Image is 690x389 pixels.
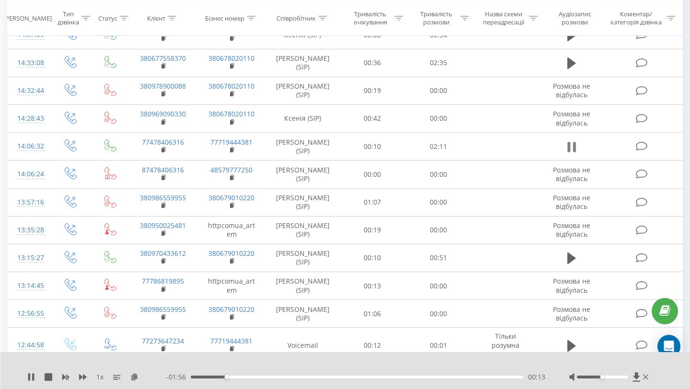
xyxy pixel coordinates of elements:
div: 14:28:43 [17,109,40,128]
div: Аудіозапис розмови [549,10,601,26]
td: 00:13 [340,272,406,300]
td: 00:00 [405,104,471,132]
div: Accessibility label [225,375,229,379]
a: 380950025481 [140,221,186,230]
td: [PERSON_NAME] (SIP) [266,160,340,188]
td: Voicemail [266,328,340,363]
td: [PERSON_NAME] (SIP) [266,272,340,300]
span: Розмова не відбулась [553,305,590,322]
div: 14:33:08 [17,54,40,72]
div: 12:56:55 [17,304,40,323]
div: 13:57:16 [17,193,40,212]
div: 14:32:44 [17,81,40,100]
div: 14:06:32 [17,137,40,156]
td: Ксенія (SIP) [266,104,340,132]
td: 00:01 [405,328,471,363]
div: Тривалість розмови [414,10,458,26]
span: 00:13 [528,372,545,382]
td: 00:00 [405,216,471,244]
span: - 01:56 [166,372,191,382]
td: 00:00 [405,188,471,216]
a: 380678020110 [208,81,254,91]
td: [PERSON_NAME] (SIP) [266,244,340,272]
td: 00:00 [405,160,471,188]
div: Назва схеми переадресації [480,10,527,26]
td: [PERSON_NAME] (SIP) [266,133,340,160]
div: Статус [98,14,117,22]
a: 380679010220 [208,193,254,202]
td: 02:11 [405,133,471,160]
div: Бізнес номер [205,14,244,22]
a: 380969090330 [140,109,186,118]
div: 13:35:28 [17,221,40,240]
span: 1 x [96,372,103,382]
a: 380678020110 [208,109,254,118]
span: Розмова не відбулась [553,165,590,183]
a: 77478406316 [142,137,184,147]
a: 87478406316 [142,165,184,174]
a: 380677558370 [140,54,186,63]
a: 77786819895 [142,276,184,286]
td: 00:42 [340,104,406,132]
td: [PERSON_NAME] (SIP) [266,300,340,328]
div: Тип дзвінка [57,10,79,26]
div: Співробітник [276,14,316,22]
a: 77719444381 [210,137,253,147]
a: 380679010220 [208,249,254,258]
td: 00:00 [405,300,471,328]
td: 00:12 [340,328,406,363]
div: Тривалість очікування [348,10,392,26]
div: 12:44:58 [17,336,40,355]
a: 380970433612 [140,249,186,258]
td: 01:06 [340,300,406,328]
span: Розмова не відбулась [553,193,590,211]
td: [PERSON_NAME] (SIP) [266,77,340,104]
div: [PERSON_NAME] [3,14,52,22]
td: 00:10 [340,133,406,160]
a: 77719444381 [210,336,253,345]
a: 380986559955 [140,193,186,202]
td: 00:19 [340,216,406,244]
td: 02:35 [405,49,471,77]
td: 00:00 [340,160,406,188]
a: 380678020110 [208,54,254,63]
a: 380986559955 [140,305,186,314]
td: 00:19 [340,77,406,104]
a: 48579777250 [210,165,253,174]
td: 00:10 [340,244,406,272]
span: Розмова не відбулась [553,81,590,99]
span: Розмова не відбулась [553,276,590,294]
td: [PERSON_NAME] (SIP) [266,216,340,244]
span: Тільки розумна переадрес... [485,332,526,358]
td: 01:07 [340,188,406,216]
td: 00:00 [405,272,471,300]
td: 00:00 [405,77,471,104]
a: 380978900088 [140,81,186,91]
a: 77273647234 [142,336,184,345]
div: Клієнт [147,14,165,22]
td: httpcomua_artem [197,272,266,300]
div: 13:14:45 [17,276,40,295]
div: Коментар/категорія дзвінка [608,10,664,26]
div: Accessibility label [600,375,604,379]
td: 00:36 [340,49,406,77]
div: 14:06:24 [17,165,40,183]
div: 13:15:27 [17,249,40,267]
td: [PERSON_NAME] (SIP) [266,49,340,77]
td: [PERSON_NAME] (SIP) [266,188,340,216]
td: 00:51 [405,244,471,272]
span: Розмова не відбулась [553,221,590,239]
span: Розмова не відбулась [553,109,590,127]
td: httpcomua_artem [197,216,266,244]
div: Open Intercom Messenger [657,335,680,358]
a: 380679010220 [208,305,254,314]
